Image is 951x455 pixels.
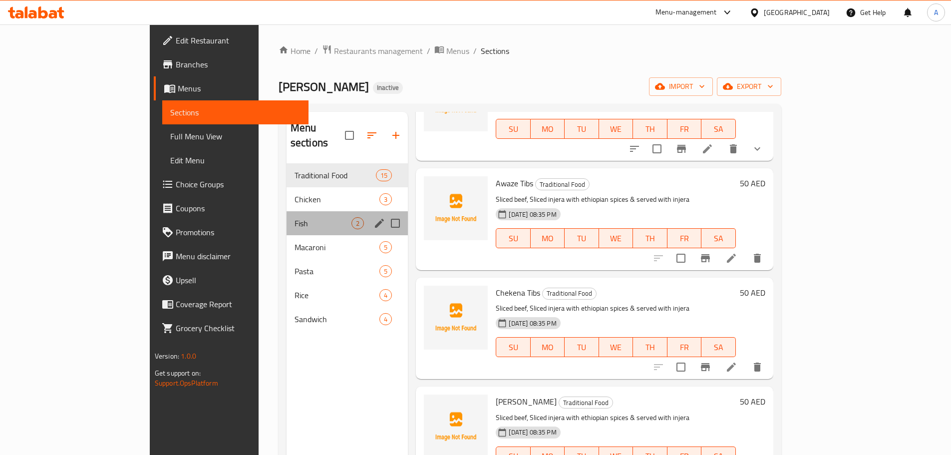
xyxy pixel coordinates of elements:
[536,179,589,190] span: Traditional Food
[287,211,408,235] div: Fish2edit
[379,265,392,277] div: items
[745,137,769,161] button: show more
[287,283,408,307] div: Rice4
[667,337,701,357] button: FR
[725,252,737,264] a: Edit menu item
[334,45,423,57] span: Restaurants management
[717,77,781,96] button: export
[176,322,301,334] span: Grocery Checklist
[176,226,301,238] span: Promotions
[670,248,691,269] span: Select to update
[170,106,301,118] span: Sections
[740,176,765,190] h6: 50 AED
[500,231,526,246] span: SU
[373,82,403,94] div: Inactive
[565,228,599,248] button: TU
[155,350,179,363] span: Version:
[500,122,526,136] span: SU
[287,187,408,211] div: Chicken3
[603,340,629,355] span: WE
[623,137,646,161] button: sort-choices
[154,28,309,52] a: Edit Restaurant
[427,45,430,57] li: /
[424,176,488,240] img: Awaze Tibs
[176,178,301,190] span: Choice Groups
[657,80,705,93] span: import
[745,355,769,379] button: delete
[500,340,526,355] span: SU
[279,44,781,57] nav: breadcrumb
[291,120,345,150] h2: Menu sections
[599,119,633,139] button: WE
[542,288,597,300] div: Traditional Food
[496,119,530,139] button: SU
[565,337,599,357] button: TU
[295,289,380,301] span: Rice
[531,228,565,248] button: MO
[496,228,530,248] button: SU
[655,6,717,18] div: Menu-management
[671,122,697,136] span: FR
[740,286,765,300] h6: 50 AED
[667,228,701,248] button: FR
[646,138,667,159] span: Select to update
[764,7,830,18] div: [GEOGRAPHIC_DATA]
[154,268,309,292] a: Upsell
[322,44,423,57] a: Restaurants management
[295,169,376,181] div: Traditional Food
[176,202,301,214] span: Coupons
[745,246,769,270] button: delete
[721,137,745,161] button: delete
[701,119,735,139] button: SA
[154,52,309,76] a: Branches
[934,7,938,18] span: A
[505,210,560,219] span: [DATE] 08:35 PM
[295,241,380,253] span: Macaroni
[380,243,391,252] span: 5
[669,137,693,161] button: Branch-specific-item
[176,34,301,46] span: Edit Restaurant
[295,313,380,325] span: Sandwich
[705,231,731,246] span: SA
[705,122,731,136] span: SA
[176,274,301,286] span: Upsell
[693,246,717,270] button: Branch-specific-item
[535,231,561,246] span: MO
[295,265,380,277] div: Pasta
[667,119,701,139] button: FR
[633,119,667,139] button: TH
[279,75,369,98] span: [PERSON_NAME]
[170,154,301,166] span: Edit Menu
[424,286,488,350] img: Chekena Tibs
[496,193,735,206] p: Sliced beef, Sliced injera with ethiopian spices & served with injera
[599,337,633,357] button: WE
[315,45,318,57] li: /
[725,361,737,373] a: Edit menu item
[740,395,765,409] h6: 50 AED
[599,228,633,248] button: WE
[531,337,565,357] button: MO
[725,80,773,93] span: export
[379,241,392,253] div: items
[154,172,309,196] a: Choice Groups
[154,316,309,340] a: Grocery Checklist
[751,143,763,155] svg: Show Choices
[693,355,717,379] button: Branch-specific-item
[671,231,697,246] span: FR
[379,193,392,205] div: items
[671,340,697,355] span: FR
[170,130,301,142] span: Full Menu View
[287,159,408,335] nav: Menu sections
[649,77,713,96] button: import
[505,428,560,437] span: [DATE] 08:35 PM
[637,122,663,136] span: TH
[295,217,352,229] span: Fish
[446,45,469,57] span: Menus
[701,337,735,357] button: SA
[637,231,663,246] span: TH
[287,235,408,259] div: Macaroni5
[705,340,731,355] span: SA
[380,195,391,204] span: 3
[295,193,380,205] div: Chicken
